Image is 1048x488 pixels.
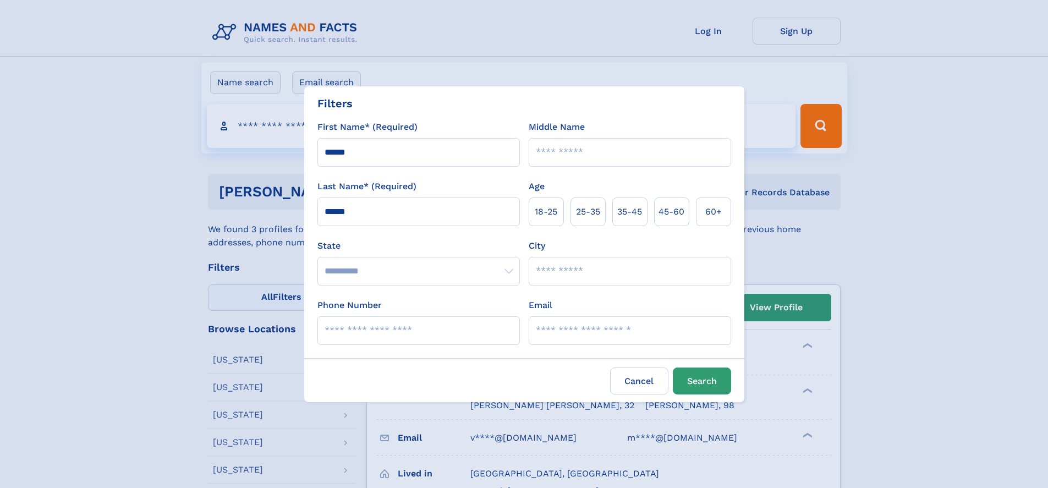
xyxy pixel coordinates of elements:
span: 60+ [705,205,722,218]
div: Filters [317,95,353,112]
span: 45‑60 [659,205,684,218]
label: Email [529,299,552,312]
label: City [529,239,545,253]
span: 18‑25 [535,205,557,218]
button: Search [673,368,731,394]
span: 25‑35 [576,205,600,218]
label: Cancel [610,368,668,394]
label: First Name* (Required) [317,120,418,134]
label: Age [529,180,545,193]
label: State [317,239,520,253]
span: 35‑45 [617,205,642,218]
label: Last Name* (Required) [317,180,416,193]
label: Middle Name [529,120,585,134]
label: Phone Number [317,299,382,312]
